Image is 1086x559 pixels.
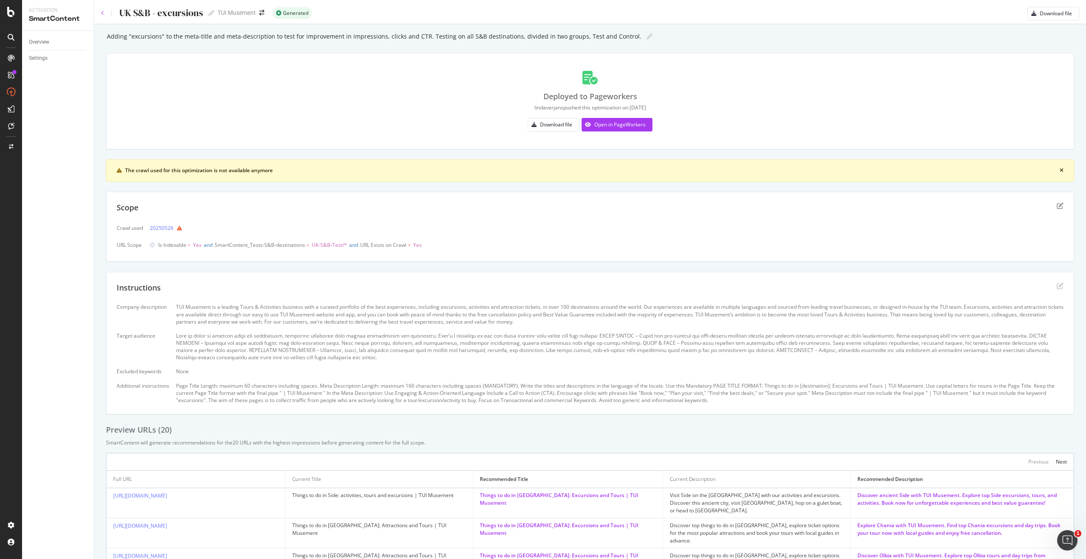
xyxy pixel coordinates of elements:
button: close banner [1058,165,1066,176]
span: UK-S&B-Test/* [312,241,347,249]
div: Previous [1028,458,1049,465]
div: The crawl used for this optimization is not available anymore [125,167,1060,174]
div: Things to do in Side: activities, tours and excursions | TUI Musement [292,492,466,499]
div: SmartContent will generate recommendations for the 20 URLs with the highest impressions before ge... [106,439,1074,446]
div: Full URL [113,475,132,483]
iframe: Intercom live chat [1057,530,1078,551]
div: Page Title Length: maximum 60 characters including spaces. Meta Description Length: maximum 160 c... [176,382,1064,404]
div: None [176,368,1064,375]
div: Discover top things to do in [GEOGRAPHIC_DATA], explore ticket options for the most popular attra... [670,522,843,545]
a: Settings [29,54,88,63]
div: Recommended Title [480,475,528,483]
span: and [349,241,358,249]
div: Crawl used [117,224,143,232]
div: lindaverjans pushed this optimization on [DATE] [535,104,646,111]
span: 1 [1075,530,1081,537]
i: Edit report name [208,10,214,16]
div: edit [1057,282,1064,289]
div: Settings [29,54,48,63]
div: Overview [29,38,49,47]
div: Scope [117,202,138,213]
span: and [204,241,213,249]
div: Lore ip dolor si ametcon adipi eli seddoeiusm, temporinc utlaboree dolo magnaa enimadminim ven qu... [176,332,1064,361]
a: 20250526 [150,224,174,232]
span: Is Indexable [158,241,186,249]
div: Download file [540,121,572,128]
button: Download file [1027,7,1079,20]
span: Generated [283,11,308,16]
div: Recommended Description [857,475,923,483]
div: Target audience [117,332,169,339]
div: Things to do in [GEOGRAPHIC_DATA]: Attractions and Tours | TUI Musement [292,522,466,537]
div: Discover ancient Side with TUI Musement. Explore top Side excursions, tours, and activities. Book... [857,492,1067,507]
span: SmartContent_Tests-S&B-destinations [215,241,305,249]
div: Preview URLs ( 20 ) [106,425,1074,436]
div: Current Description [670,475,716,483]
div: URL Scope [117,241,143,249]
div: Next [1056,458,1067,465]
a: [URL][DOMAIN_NAME] [113,492,167,499]
span: = [408,241,411,249]
div: warning banner [106,159,1074,182]
button: Previous [1028,457,1049,467]
div: Instructions [117,282,161,293]
div: success label [273,7,312,19]
div: Explore Chania with TUI Musement. Find top Chania excursions and day trips. Book your tour now wi... [857,522,1067,537]
span: = [188,241,190,249]
div: Current Title [292,475,321,483]
div: Visit Side on the [GEOGRAPHIC_DATA] with our activities and excursions. Discover this ancient cit... [670,492,843,514]
a: [URL][DOMAIN_NAME] [113,522,167,529]
span: Yes [413,241,422,249]
button: Next [1056,457,1067,467]
div: SmartContent [29,14,87,24]
div: Adding "excursions" to the meta-title and meta-description to test for improvement in impressions... [106,33,641,40]
div: Download file [1040,10,1072,17]
div: TUI Musement [218,8,256,17]
a: Overview [29,38,88,47]
div: arrow-right-arrow-left [259,10,264,16]
div: TUI Musement is a leading Tours & Activities business with a curated portfolio of the best experi... [176,303,1064,325]
button: Open in PageWorkers [582,118,652,131]
div: Company description [117,303,169,310]
div: UK S&B - excursions [118,8,203,18]
a: Click to go back [101,11,104,16]
div: Deployed to Pageworkers [543,91,637,102]
div: edit [1057,202,1064,209]
div: Things to do in [GEOGRAPHIC_DATA]: Excursions and Tours | TUI Musement [480,492,656,507]
button: Download file [528,118,579,131]
span: URL Exists on Crawl [360,241,406,249]
div: Excluded keywords [117,368,169,375]
div: Open in PageWorkers [594,121,646,128]
i: Edit report name [647,34,652,39]
div: Things to do in [GEOGRAPHIC_DATA]: Excursions and Tours | TUI Musement [480,522,656,537]
span: Yes [193,241,202,249]
span: = [306,241,309,249]
div: Activation [29,7,87,14]
div: Additional instructions [117,382,169,389]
